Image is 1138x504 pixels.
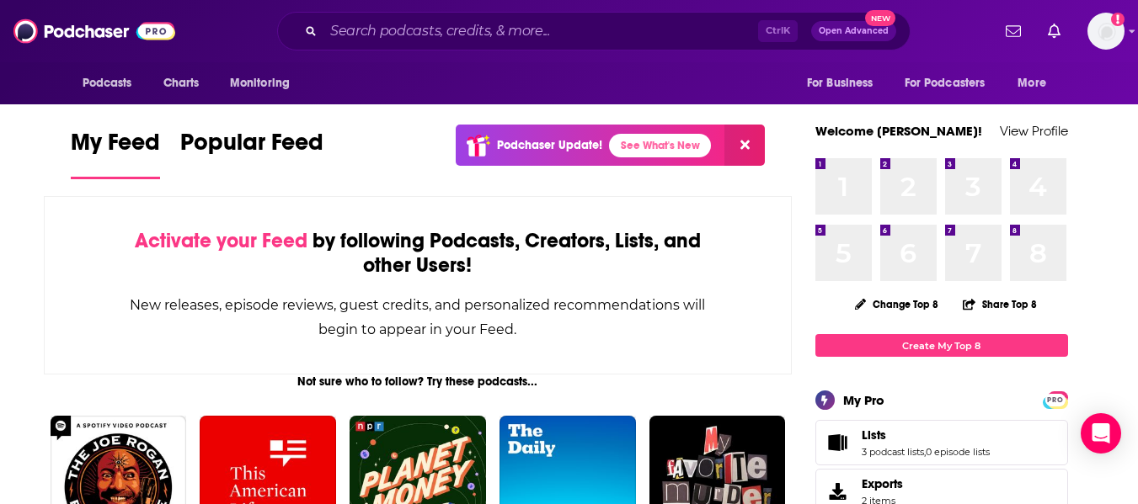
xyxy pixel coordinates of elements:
span: Activate your Feed [135,228,307,253]
button: open menu [71,67,154,99]
a: Show notifications dropdown [1041,17,1067,45]
span: Lists [815,420,1068,465]
a: See What's New [609,134,711,157]
span: My Feed [71,128,160,167]
span: Popular Feed [180,128,323,167]
a: Charts [152,67,210,99]
span: , [924,446,926,458]
p: Podchaser Update! [497,138,602,152]
div: Not sure who to follow? Try these podcasts... [44,374,793,389]
span: Open Advanced [819,27,889,35]
button: Share Top 8 [962,288,1038,321]
a: View Profile [1000,123,1068,139]
a: 0 episode lists [926,446,990,458]
span: Charts [163,72,200,95]
span: Exports [862,476,903,491]
button: open menu [218,67,312,99]
span: For Podcasters [905,72,986,95]
a: My Feed [71,128,160,179]
a: Create My Top 8 [815,334,1068,357]
img: Podchaser - Follow, Share and Rate Podcasts [13,15,175,47]
span: Podcasts [83,72,132,95]
span: Logged in as MattieVG [1087,13,1125,50]
span: PRO [1045,394,1066,406]
button: open menu [1006,67,1067,99]
a: 3 podcast lists [862,446,924,458]
a: Welcome [PERSON_NAME]! [815,123,982,139]
div: My Pro [843,392,884,408]
a: Lists [821,431,855,454]
svg: Add a profile image [1111,13,1125,26]
span: Monitoring [230,72,290,95]
span: Lists [862,427,886,443]
a: PRO [1045,393,1066,406]
button: Change Top 8 [845,294,949,315]
button: Open AdvancedNew [811,21,896,41]
div: Open Intercom Messenger [1081,413,1121,454]
div: by following Podcasts, Creators, Lists, and other Users! [129,229,708,278]
span: Exports [821,480,855,503]
div: New releases, episode reviews, guest credits, and personalized recommendations will begin to appe... [129,293,708,342]
button: Show profile menu [1087,13,1125,50]
span: New [865,10,895,26]
span: Ctrl K [758,20,798,42]
span: For Business [807,72,874,95]
a: Lists [862,427,990,443]
a: Show notifications dropdown [999,17,1028,45]
input: Search podcasts, credits, & more... [323,18,758,45]
span: More [1018,72,1046,95]
button: open menu [795,67,895,99]
a: Popular Feed [180,128,323,179]
img: User Profile [1087,13,1125,50]
button: open menu [894,67,1010,99]
div: Search podcasts, credits, & more... [277,12,911,50]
